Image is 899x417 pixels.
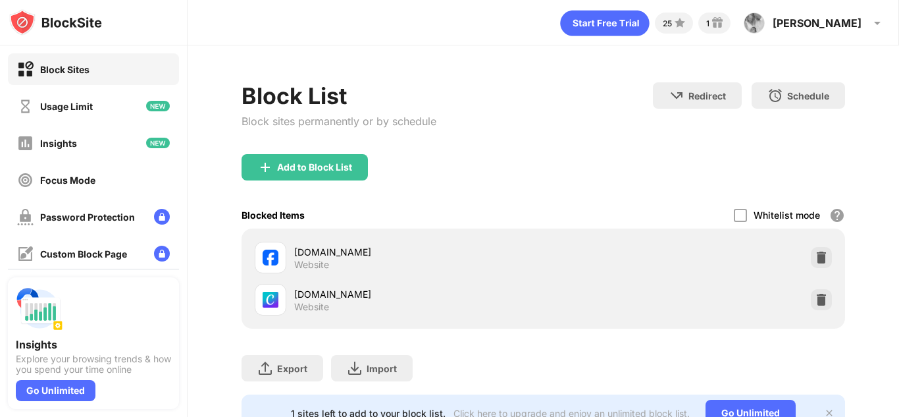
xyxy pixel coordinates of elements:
div: Custom Block Page [40,248,127,260]
div: Focus Mode [40,175,95,186]
div: Insights [40,138,77,149]
div: Redirect [688,90,726,101]
img: reward-small.svg [709,15,725,31]
div: Password Protection [40,211,135,223]
div: Export [277,363,307,374]
div: Block Sites [40,64,90,75]
div: [PERSON_NAME] [773,16,861,30]
div: 1 [706,18,709,28]
div: Insights [16,338,171,351]
div: Whitelist mode [754,209,820,221]
div: 25 [663,18,672,28]
img: lock-menu.svg [154,246,170,262]
img: favicons [263,292,278,308]
img: lock-menu.svg [154,209,170,225]
img: new-icon.svg [146,101,170,111]
div: Import [367,363,397,374]
img: favicons [263,250,278,265]
div: animation [560,10,650,36]
img: logo-blocksite.svg [9,9,102,36]
div: [DOMAIN_NAME] [294,245,544,259]
img: points-small.svg [672,15,688,31]
img: new-icon.svg [146,138,170,148]
img: insights-off.svg [17,135,34,152]
img: password-protection-off.svg [17,209,34,225]
div: Website [294,301,329,313]
div: Blocked Items [242,209,305,221]
div: Block sites permanently or by schedule [242,115,436,128]
img: ACg8ocLIN2QMY-qXKXx5OWubzH09g74UDxJdRldzMoSK7SSCStYK9nbl=s96-c [744,13,765,34]
div: Add to Block List [277,162,352,173]
img: block-on.svg [17,61,34,78]
div: Block List [242,82,436,109]
div: Website [294,259,329,271]
div: Go Unlimited [16,380,95,401]
img: push-insights.svg [16,285,63,333]
img: time-usage-off.svg [17,98,34,115]
div: Explore your browsing trends & how you spend your time online [16,354,171,375]
div: Usage Limit [40,101,93,112]
img: focus-off.svg [17,172,34,188]
div: Schedule [787,90,829,101]
div: [DOMAIN_NAME] [294,287,544,301]
img: customize-block-page-off.svg [17,246,34,262]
